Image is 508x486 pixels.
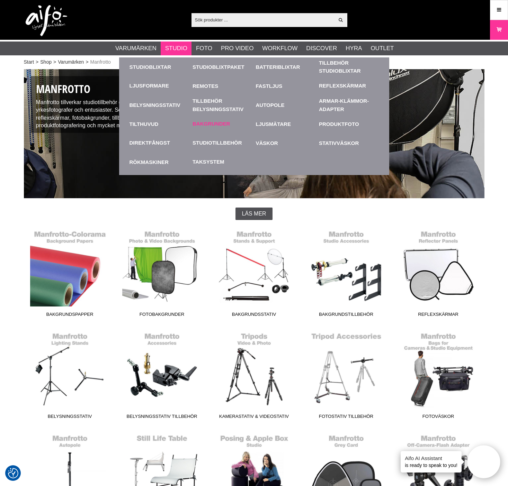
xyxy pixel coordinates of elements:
a: Väskor [256,134,316,153]
a: Fotobakgrunder [116,227,208,320]
div: is ready to speak to you! [401,451,462,473]
a: Taksystem [193,158,224,166]
span: Bakgrundsstativ [208,311,300,320]
span: > [53,58,56,66]
a: Reflexskärmar [319,82,366,90]
h1: Manfrotto [36,81,187,97]
a: Ljusformare [130,82,169,90]
span: Läs mer [242,211,266,217]
span: Belysningsstativ [24,413,116,422]
span: Kamerastativ & Videostativ [208,413,300,422]
a: Armar-Klämmor-Adapter [319,95,379,114]
a: Kamerastativ & Videostativ [208,329,300,422]
h4: Aifo AI Assistant [405,455,457,462]
a: Varumärken [115,44,157,53]
a: Rökmaskiner [130,153,189,172]
a: Tillbehör Studioblixtar [319,59,379,75]
a: Tilthuvud [130,114,189,134]
a: Batteriblixtar [256,57,316,76]
a: Tillbehör Belysningsstativ [193,95,252,114]
span: Belysningsstativ Tillbehör [116,413,208,422]
a: Shop [40,58,52,66]
span: Fotoväskor [392,413,484,422]
input: Sök produkter ... [191,15,335,25]
a: Studiotillbehör [193,139,242,147]
a: Direktfångst [130,139,170,147]
a: Studioblixtpaket [193,57,252,76]
a: Fotoväskor [392,329,484,422]
a: Autopole [256,95,316,114]
a: Belysningsstativ [24,329,116,422]
a: Discover [306,44,337,53]
a: Produktfoto [319,114,379,134]
a: Bakgrunder [193,120,230,128]
a: Foto [196,44,212,53]
a: Reflexskärmar [392,227,484,320]
span: Fotobakgrunder [116,311,208,320]
a: Remotes [193,76,252,95]
span: > [86,58,88,66]
span: Manfrotto [90,58,111,66]
a: Bakgrundstillbehör [300,227,392,320]
span: Bakgrundstillbehör [300,311,392,320]
a: Fotostativ Tillbehör [300,329,392,422]
a: Start [24,58,34,66]
a: Outlet [371,44,394,53]
a: Varumärken [58,58,84,66]
a: Belysningsstativ Tillbehör [116,329,208,422]
a: Hyra [346,44,362,53]
a: Studioblixtar [130,57,189,76]
span: Bakgrundspapper [24,311,116,320]
button: Samtyckesinställningar [8,467,18,479]
a: Belysningsstativ [130,95,189,114]
a: Bakgrundspapper [24,227,116,320]
a: Stativväskor [319,134,379,153]
span: > [36,58,38,66]
a: Fastljus [256,76,316,95]
a: Studio [165,44,187,53]
a: Pro Video [221,44,253,53]
img: Revisit consent button [8,468,18,478]
img: logo.png [26,5,67,36]
a: Workflow [262,44,297,53]
span: Reflexskärmar [392,311,484,320]
img: Studio och kameratillbehör Manfrotto [24,69,484,198]
a: Ljusmätare [256,114,316,134]
span: Fotostativ Tillbehör [300,413,392,422]
a: Bakgrundsstativ [208,227,300,320]
div: Manfrotto tillverkar studiotillbehör och kameratillbehör för yrkesfotografer och entusiaster. Sor... [31,76,192,133]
